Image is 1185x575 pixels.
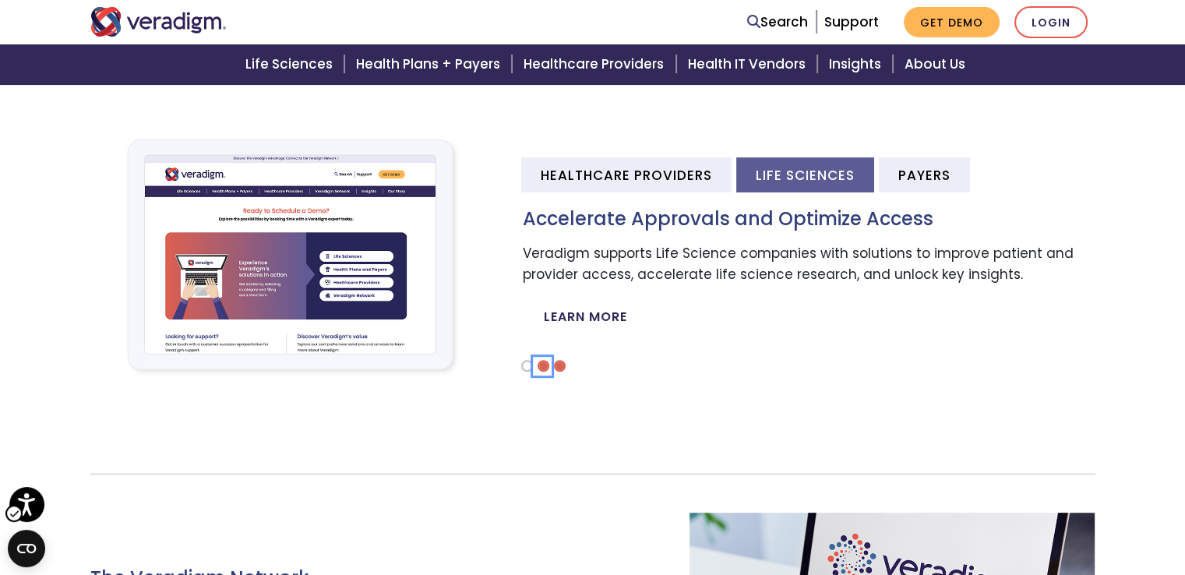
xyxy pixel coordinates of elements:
img: Veradigm logo [90,7,227,37]
a: Life science solutions | life science software | veradigm [523,298,648,335]
p: Veradigm supports Life Science companies with solutions to improve patient and provider access, a... [523,243,1095,285]
h3: Accelerate Approvals and Optimize Access [523,208,1095,231]
div: Header Menu [507,6,1107,38]
a: Insights [820,44,895,84]
li: Healthcare Providers [521,157,732,192]
a: Support [824,12,879,31]
a: Healthcare Providers [514,44,678,84]
li: Life Sciences [736,157,874,192]
button: Open CMP widget [8,530,45,567]
a: Login [1014,6,1088,38]
li: Payers [879,157,970,192]
a: Health IT Vendors [679,44,820,84]
ul: Main Menu [236,44,985,84]
a: Get Demo [904,7,1000,37]
a: Search [747,12,808,33]
a: Health Plans + Payers [347,44,514,84]
a: About Us [895,44,984,84]
a: Life Sciences [236,44,347,84]
div: Header Menu [12,44,1173,84]
div: Carousel [519,157,1095,372]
